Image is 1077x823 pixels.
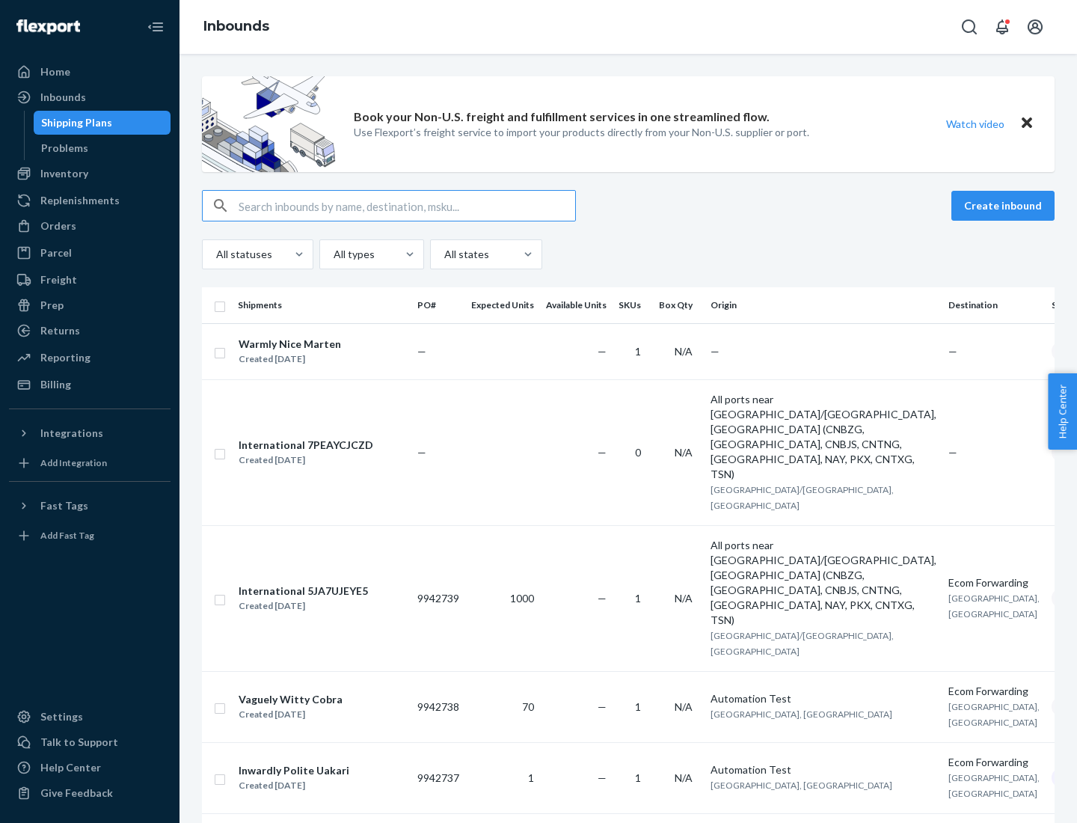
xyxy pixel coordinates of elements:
span: — [598,592,607,605]
button: Open Search Box [954,12,984,42]
a: Inbounds [203,18,269,34]
div: Problems [41,141,88,156]
button: Create inbound [951,191,1055,221]
div: Inventory [40,166,88,181]
span: — [948,446,957,459]
td: 9942739 [411,525,465,671]
div: Help Center [40,760,101,775]
span: — [417,345,426,358]
a: Prep [9,293,171,317]
div: Home [40,64,70,79]
a: Returns [9,319,171,343]
div: Reporting [40,350,90,365]
span: — [948,345,957,358]
span: [GEOGRAPHIC_DATA], [GEOGRAPHIC_DATA] [948,772,1040,799]
th: Expected Units [465,287,540,323]
p: Use Flexport’s freight service to import your products directly from your Non-U.S. supplier or port. [354,125,809,140]
div: Created [DATE] [239,352,341,367]
th: Shipments [232,287,411,323]
span: 1000 [510,592,534,605]
div: Replenishments [40,193,120,208]
input: All statuses [215,247,216,262]
button: Open notifications [987,12,1017,42]
span: — [711,345,719,358]
a: Add Fast Tag [9,524,171,548]
th: Origin [705,287,942,323]
div: Inbounds [40,90,86,105]
button: Close [1017,113,1037,135]
p: Book your Non-U.S. freight and fulfillment services in one streamlined flow. [354,108,770,126]
span: 1 [635,592,641,605]
div: Billing [40,377,71,392]
div: Automation Test [711,691,936,706]
th: Destination [942,287,1046,323]
div: Shipping Plans [41,115,112,130]
span: 1 [635,700,641,713]
th: Box Qty [653,287,705,323]
img: Flexport logo [16,19,80,34]
a: Orders [9,214,171,238]
button: Integrations [9,421,171,445]
div: Automation Test [711,762,936,777]
span: [GEOGRAPHIC_DATA]/[GEOGRAPHIC_DATA], [GEOGRAPHIC_DATA] [711,484,894,511]
td: 9942738 [411,671,465,742]
span: N/A [675,345,693,358]
span: [GEOGRAPHIC_DATA]/[GEOGRAPHIC_DATA], [GEOGRAPHIC_DATA] [711,630,894,657]
div: Created [DATE] [239,453,373,468]
button: Fast Tags [9,494,171,518]
div: Settings [40,709,83,724]
span: — [598,446,607,459]
span: N/A [675,446,693,459]
div: Created [DATE] [239,707,343,722]
button: Help Center [1048,373,1077,450]
span: — [598,700,607,713]
div: Orders [40,218,76,233]
button: Watch video [936,113,1014,135]
div: Ecom Forwarding [948,684,1040,699]
button: Open account menu [1020,12,1050,42]
a: Home [9,60,171,84]
span: N/A [675,592,693,605]
div: Prep [40,298,64,313]
div: International 5JA7UJEYE5 [239,584,368,599]
span: — [598,771,607,784]
a: Replenishments [9,189,171,212]
div: Created [DATE] [239,599,368,614]
a: Billing [9,373,171,397]
div: All ports near [GEOGRAPHIC_DATA]/[GEOGRAPHIC_DATA], [GEOGRAPHIC_DATA] (CNBZG, [GEOGRAPHIC_DATA], ... [711,392,936,482]
div: Give Feedback [40,786,113,801]
span: [GEOGRAPHIC_DATA], [GEOGRAPHIC_DATA] [711,780,892,791]
div: Fast Tags [40,498,88,513]
a: Settings [9,705,171,729]
span: — [598,345,607,358]
a: Help Center [9,756,171,780]
input: Search inbounds by name, destination, msku... [239,191,575,221]
span: 1 [635,771,641,784]
ol: breadcrumbs [191,5,281,49]
div: Inwardly Polite Uakari [239,763,349,778]
div: Vaguely Witty Cobra [239,692,343,707]
span: 70 [522,700,534,713]
a: Problems [34,136,171,160]
th: Available Units [540,287,613,323]
div: Returns [40,323,80,338]
a: Freight [9,268,171,292]
th: PO# [411,287,465,323]
input: All types [332,247,334,262]
button: Give Feedback [9,781,171,805]
div: Add Integration [40,456,107,469]
a: Talk to Support [9,730,171,754]
th: SKUs [613,287,653,323]
div: Integrations [40,426,103,441]
a: Shipping Plans [34,111,171,135]
button: Close Navigation [141,12,171,42]
div: Ecom Forwarding [948,575,1040,590]
a: Add Integration [9,451,171,475]
div: Ecom Forwarding [948,755,1040,770]
span: 1 [635,345,641,358]
div: Freight [40,272,77,287]
span: [GEOGRAPHIC_DATA], [GEOGRAPHIC_DATA] [948,593,1040,619]
div: Talk to Support [40,735,118,750]
span: [GEOGRAPHIC_DATA], [GEOGRAPHIC_DATA] [711,709,892,720]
